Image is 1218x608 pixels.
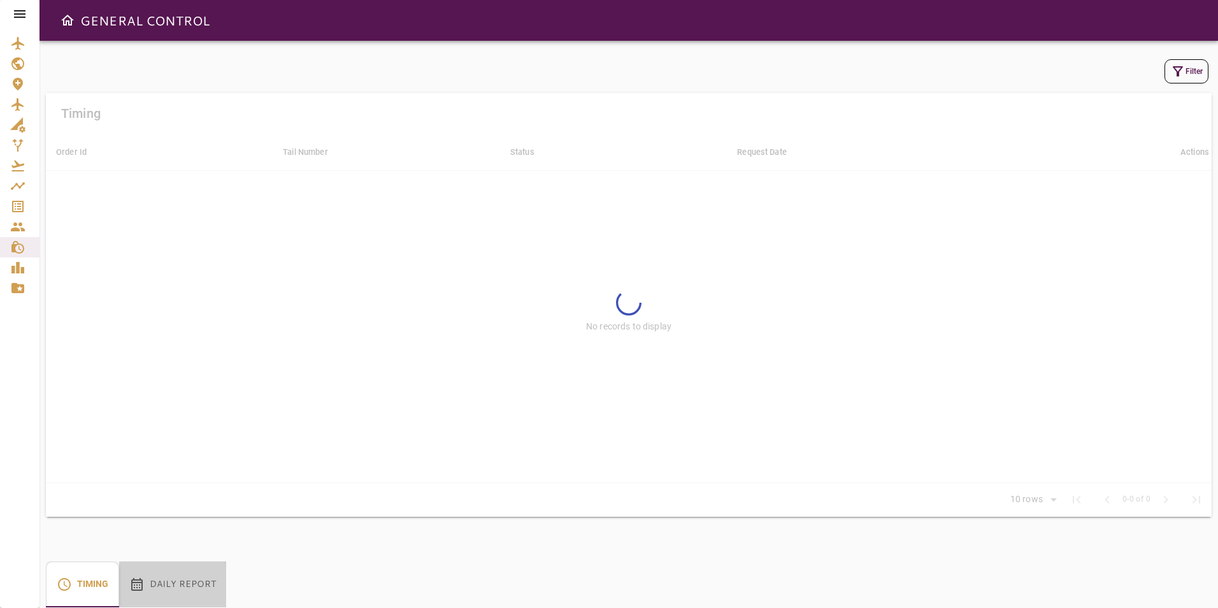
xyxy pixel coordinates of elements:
[1164,59,1208,83] button: Filter
[46,561,226,607] div: basic tabs example
[119,561,226,607] button: Daily Report
[80,10,210,31] h6: GENERAL CONTROL
[55,8,80,33] button: Open drawer
[46,561,119,607] button: Timing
